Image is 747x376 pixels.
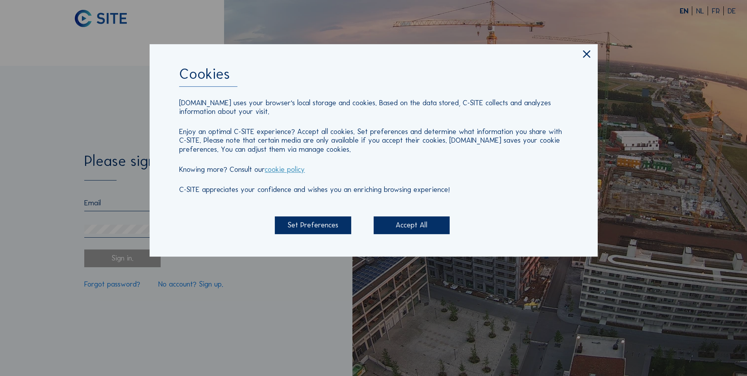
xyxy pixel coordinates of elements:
[179,165,567,174] p: Knowing more? Consult our
[265,165,305,174] a: cookie policy
[179,67,567,87] div: Cookies
[179,99,567,116] p: [DOMAIN_NAME] uses your browser's local storage and cookies. Based on the data stored, C-SITE col...
[275,216,351,234] div: Set Preferences
[179,185,567,194] p: C-SITE appreciates your confidence and wishes you an enriching browsing experience!
[374,216,450,234] div: Accept All
[179,127,567,154] p: Enjoy an optimal C-SITE experience? Accept all cookies. Set preferences and determine what inform...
